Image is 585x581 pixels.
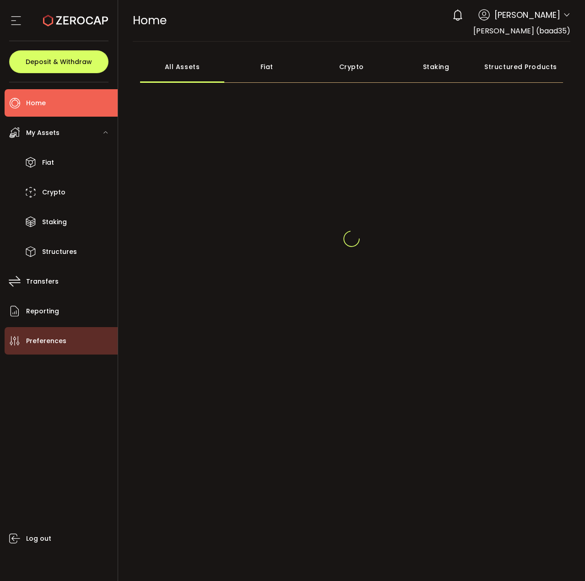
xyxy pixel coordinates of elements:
span: My Assets [26,126,60,140]
div: All Assets [140,51,225,83]
div: Fiat [224,51,309,83]
span: Crypto [42,186,65,199]
div: Structured Products [478,51,563,83]
div: Staking [394,51,478,83]
button: Deposit & Withdraw [9,50,108,73]
div: Crypto [309,51,394,83]
span: Fiat [42,156,54,169]
span: Staking [42,215,67,229]
span: Home [133,12,167,28]
span: [PERSON_NAME] (baad35) [473,26,570,36]
span: Reporting [26,305,59,318]
span: Log out [26,532,51,545]
span: Transfers [26,275,59,288]
span: Structures [42,245,77,258]
span: [PERSON_NAME] [494,9,560,21]
span: Deposit & Withdraw [26,59,92,65]
span: Preferences [26,334,66,348]
span: Home [26,97,46,110]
